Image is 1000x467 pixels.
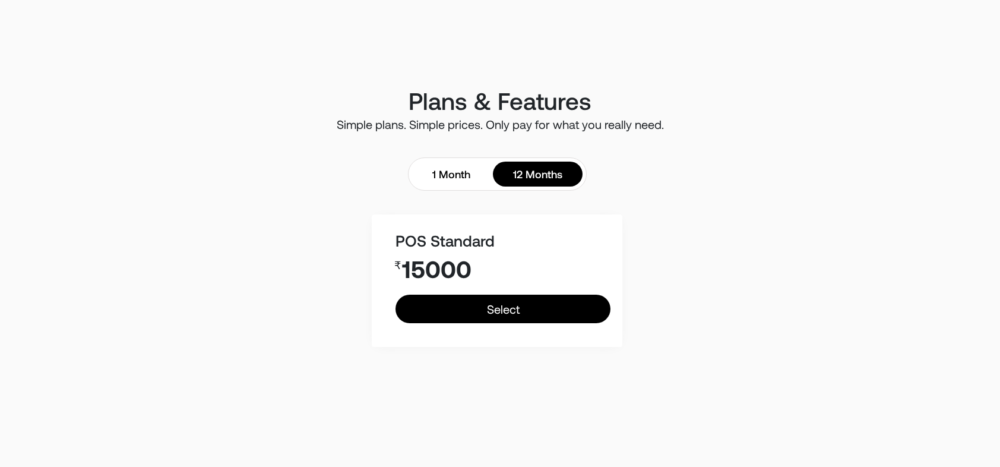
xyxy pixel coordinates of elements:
[493,162,583,187] a: 12 Months
[395,295,611,323] a: Select
[132,119,868,130] p: Simple plans. Simple prices. Only pay for what you really need.
[394,259,401,272] p: ₹
[412,162,490,187] a: 1 Month
[395,231,611,250] h2: POS Standard
[132,86,868,115] h1: Plans & Features
[395,254,611,283] h6: 15000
